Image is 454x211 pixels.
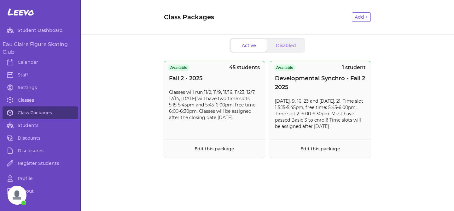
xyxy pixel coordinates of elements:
a: Classes [3,94,78,106]
h3: Eau Claire Figure Skating Club [3,41,78,56]
a: Student Dashboard [3,24,78,37]
span: Developmental Synchro - Fall 2 2025 [275,74,366,92]
a: Logout [3,185,78,197]
button: Disabled [268,39,304,52]
a: Disclosures [3,144,78,157]
button: Available1 studentDevelopmental Synchro - Fall 2 2025[DATE], 9, 16, 23 and [DATE], 21. Time slot ... [270,61,371,158]
button: Add + [352,12,371,22]
span: Fall 2 - 2025 [169,74,203,83]
span: Leevo [8,6,34,18]
a: Class Packages [3,106,78,119]
a: Discounts [3,132,78,144]
span: Available [168,64,190,71]
a: Staff [3,69,78,81]
div: Open chat [8,186,26,205]
a: Settings [3,81,78,94]
a: Calendar [3,56,78,69]
a: Profile [3,172,78,185]
p: Classes will run 11/2, 11/9, 11/16, 11/23, 12/7, 12/14, [DATE] will have two time slots 5:15-5:45... [169,89,260,121]
span: Available [274,64,296,71]
p: [DATE], 9, 16, 23 and [DATE], 21. Time slot 1 5:15-5:45pm, free time: 5:45-6:00pm:, Time slot 2: ... [275,98,366,130]
a: Edit this package [300,146,340,152]
button: Active [231,39,267,52]
p: 45 students [229,64,260,71]
button: Available45 studentsFall 2 - 2025Classes will run 11/2, 11/9, 11/16, 11/23, 12/7, 12/14, [DATE] w... [164,61,265,158]
p: 1 student [342,64,366,71]
a: Students [3,119,78,132]
a: Edit this package [195,146,234,152]
a: Register Students [3,157,78,170]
